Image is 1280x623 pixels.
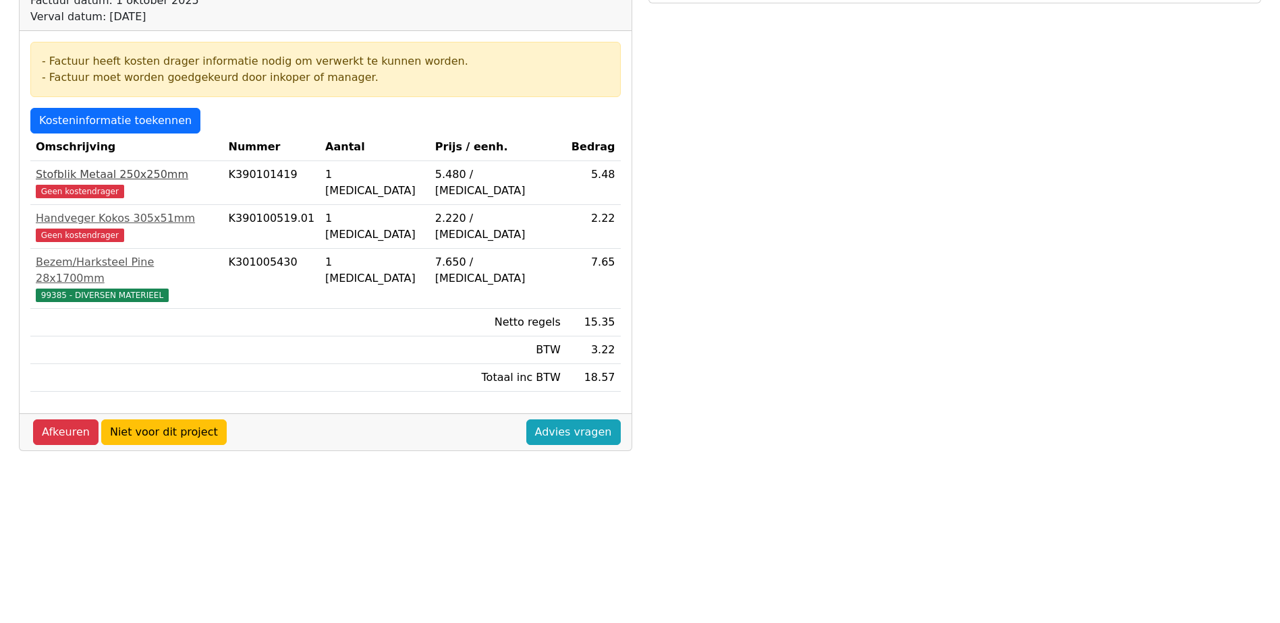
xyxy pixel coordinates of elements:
[566,249,621,309] td: 7.65
[566,133,621,161] th: Bedrag
[566,364,621,392] td: 18.57
[36,229,124,242] span: Geen kostendrager
[566,205,621,249] td: 2.22
[30,108,200,133] a: Kosteninformatie toekennen
[36,167,218,183] div: Stofblik Metaal 250x250mm
[223,205,321,249] td: K390100519.01
[36,185,124,198] span: Geen kostendrager
[42,69,609,86] div: - Factuur moet worden goedgekeurd door inkoper of manager.
[325,210,424,243] div: 1 [MEDICAL_DATA]
[33,419,99,445] a: Afkeuren
[566,161,621,205] td: 5.48
[435,167,561,199] div: 5.480 / [MEDICAL_DATA]
[430,309,566,336] td: Netto regels
[435,254,561,287] div: 7.650 / [MEDICAL_DATA]
[526,419,621,445] a: Advies vragen
[30,9,404,25] div: Verval datum: [DATE]
[223,161,321,205] td: K390101419
[36,254,218,303] a: Bezem/Harksteel Pine 28x1700mm99385 - DIVERSEN MATERIEEL
[430,133,566,161] th: Prijs / eenh.
[325,167,424,199] div: 1 [MEDICAL_DATA]
[42,53,609,69] div: - Factuur heeft kosten drager informatie nodig om verwerkt te kunnen worden.
[36,289,169,302] span: 99385 - DIVERSEN MATERIEEL
[435,210,561,243] div: 2.220 / [MEDICAL_DATA]
[101,419,227,445] a: Niet voor dit project
[36,210,218,227] div: Handveger Kokos 305x51mm
[566,309,621,336] td: 15.35
[36,210,218,243] a: Handveger Kokos 305x51mmGeen kostendrager
[30,133,223,161] th: Omschrijving
[36,167,218,199] a: Stofblik Metaal 250x250mmGeen kostendrager
[430,364,566,392] td: Totaal inc BTW
[223,249,321,309] td: K301005430
[325,254,424,287] div: 1 [MEDICAL_DATA]
[566,336,621,364] td: 3.22
[223,133,321,161] th: Nummer
[36,254,218,287] div: Bezem/Harksteel Pine 28x1700mm
[430,336,566,364] td: BTW
[320,133,430,161] th: Aantal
